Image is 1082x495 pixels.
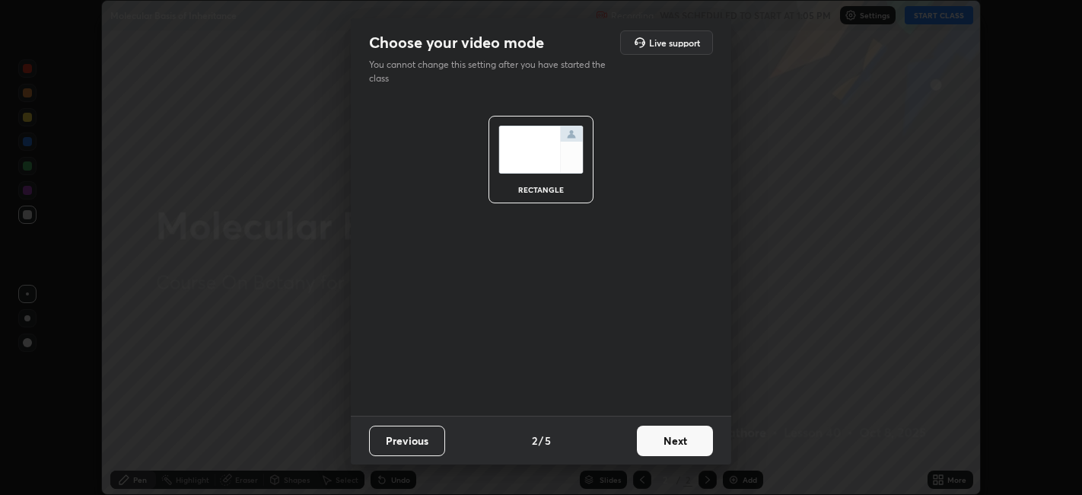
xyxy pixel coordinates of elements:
div: rectangle [511,186,571,193]
h2: Choose your video mode [369,33,544,53]
h5: Live support [649,38,700,47]
h4: 2 [532,433,537,449]
h4: / [539,433,543,449]
h4: 5 [545,433,551,449]
button: Next [637,426,713,456]
button: Previous [369,426,445,456]
img: normalScreenIcon.ae25ed63.svg [498,126,584,174]
p: You cannot change this setting after you have started the class [369,58,616,85]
